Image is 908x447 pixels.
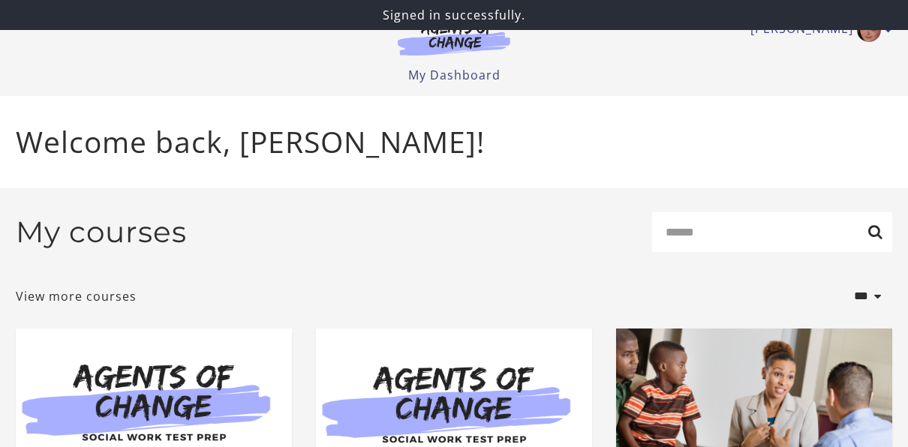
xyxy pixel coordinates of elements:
[6,6,902,24] p: Signed in successfully.
[16,214,187,250] h2: My courses
[408,67,501,83] a: My Dashboard
[16,287,137,305] a: View more courses
[16,120,892,164] p: Welcome back, [PERSON_NAME]!
[382,21,526,55] img: Agents of Change Logo
[750,18,885,42] a: Toggle menu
